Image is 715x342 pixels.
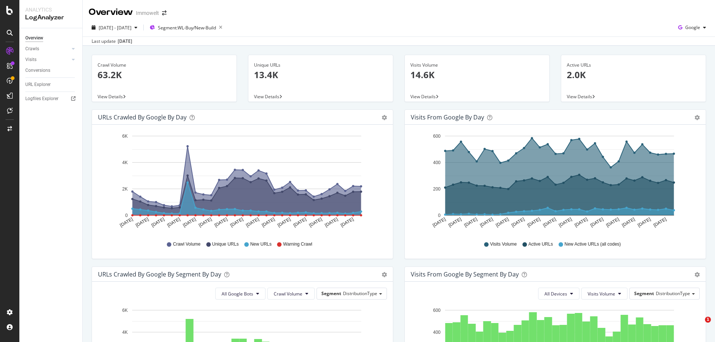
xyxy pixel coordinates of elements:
[261,217,276,228] text: [DATE]
[343,290,377,297] span: DistributionType
[410,68,544,81] p: 14.6K
[590,217,604,228] text: [DATE]
[433,160,441,165] text: 400
[122,160,128,165] text: 4K
[136,9,159,17] div: Immowelt
[705,317,711,323] span: 1
[433,134,441,139] text: 600
[656,290,690,297] span: DistributionType
[98,114,187,121] div: URLs Crawled by Google by day
[558,217,573,228] text: [DATE]
[695,272,700,277] div: gear
[250,241,271,247] span: New URLs
[92,38,132,45] div: Last update
[89,22,140,33] button: [DATE] - [DATE]
[215,288,266,300] button: All Google Bots
[511,217,525,228] text: [DATE]
[411,271,519,278] div: Visits from Google By Segment By Day
[25,6,76,13] div: Analytics
[433,330,441,335] text: 400
[25,34,43,42] div: Overview
[166,217,181,228] text: [DATE]
[119,217,134,228] text: [DATE]
[308,217,323,228] text: [DATE]
[410,93,436,100] span: View Details
[254,93,279,100] span: View Details
[267,288,315,300] button: Crawl Volume
[173,241,200,247] span: Crawl Volume
[433,186,441,192] text: 200
[695,115,700,120] div: gear
[122,186,128,192] text: 2K
[254,68,387,81] p: 13.4K
[283,241,312,247] span: Warning Crawl
[25,95,77,103] a: Logfiles Explorer
[125,213,128,218] text: 0
[538,288,579,300] button: All Devices
[544,291,567,297] span: All Devices
[25,45,39,53] div: Crawls
[324,217,339,228] text: [DATE]
[567,93,592,100] span: View Details
[25,67,77,74] a: Conversions
[118,38,132,45] div: [DATE]
[98,62,231,68] div: Crawl Volume
[588,291,615,297] span: Visits Volume
[581,288,627,300] button: Visits Volume
[411,131,697,234] svg: A chart.
[438,213,441,218] text: 0
[99,25,131,31] span: [DATE] - [DATE]
[448,217,463,228] text: [DATE]
[98,271,221,278] div: URLs Crawled by Google By Segment By Day
[135,217,150,228] text: [DATE]
[158,25,216,31] span: Segment: WL-Buy/New-Build
[382,115,387,120] div: gear
[463,217,478,228] text: [DATE]
[25,56,70,64] a: Visits
[274,291,302,297] span: Crawl Volume
[213,217,228,228] text: [DATE]
[25,81,51,89] div: URL Explorer
[254,62,387,68] div: Unique URLs
[25,34,77,42] a: Overview
[122,308,128,313] text: 6K
[182,217,197,228] text: [DATE]
[605,217,620,228] text: [DATE]
[98,131,384,234] div: A chart.
[410,62,544,68] div: Visits Volume
[321,290,341,297] span: Segment
[122,134,128,139] text: 6K
[621,217,636,228] text: [DATE]
[567,62,700,68] div: Active URLs
[526,217,541,228] text: [DATE]
[98,68,231,81] p: 63.2K
[382,272,387,277] div: gear
[637,217,652,228] text: [DATE]
[495,217,510,228] text: [DATE]
[162,10,166,16] div: arrow-right-arrow-left
[212,241,239,247] span: Unique URLs
[292,217,307,228] text: [DATE]
[245,217,260,228] text: [DATE]
[25,45,70,53] a: Crawls
[147,22,225,33] button: Segment:WL-Buy/New-Build
[25,95,58,103] div: Logfiles Explorer
[634,290,654,297] span: Segment
[432,217,447,228] text: [DATE]
[652,217,667,228] text: [DATE]
[25,56,36,64] div: Visits
[675,22,709,33] button: Google
[685,24,700,31] span: Google
[433,308,441,313] text: 600
[277,217,292,228] text: [DATE]
[528,241,553,247] span: Active URLs
[479,217,494,228] text: [DATE]
[690,317,708,335] iframe: Intercom live chat
[150,217,165,228] text: [DATE]
[25,13,76,22] div: LogAnalyzer
[229,217,244,228] text: [DATE]
[567,68,700,81] p: 2.0K
[490,241,517,247] span: Visits Volume
[573,217,588,228] text: [DATE]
